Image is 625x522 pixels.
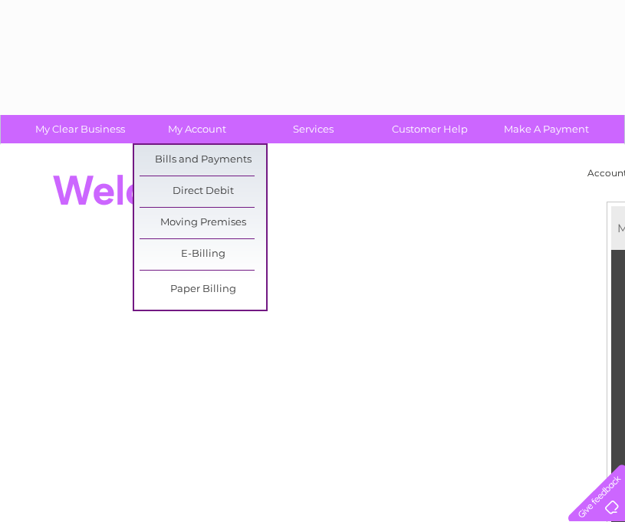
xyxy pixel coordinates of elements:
[140,176,266,207] a: Direct Debit
[140,274,266,305] a: Paper Billing
[367,115,493,143] a: Customer Help
[140,239,266,270] a: E-Billing
[483,115,610,143] a: Make A Payment
[250,115,377,143] a: Services
[133,115,260,143] a: My Account
[140,145,266,176] a: Bills and Payments
[140,208,266,238] a: Moving Premises
[17,115,143,143] a: My Clear Business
